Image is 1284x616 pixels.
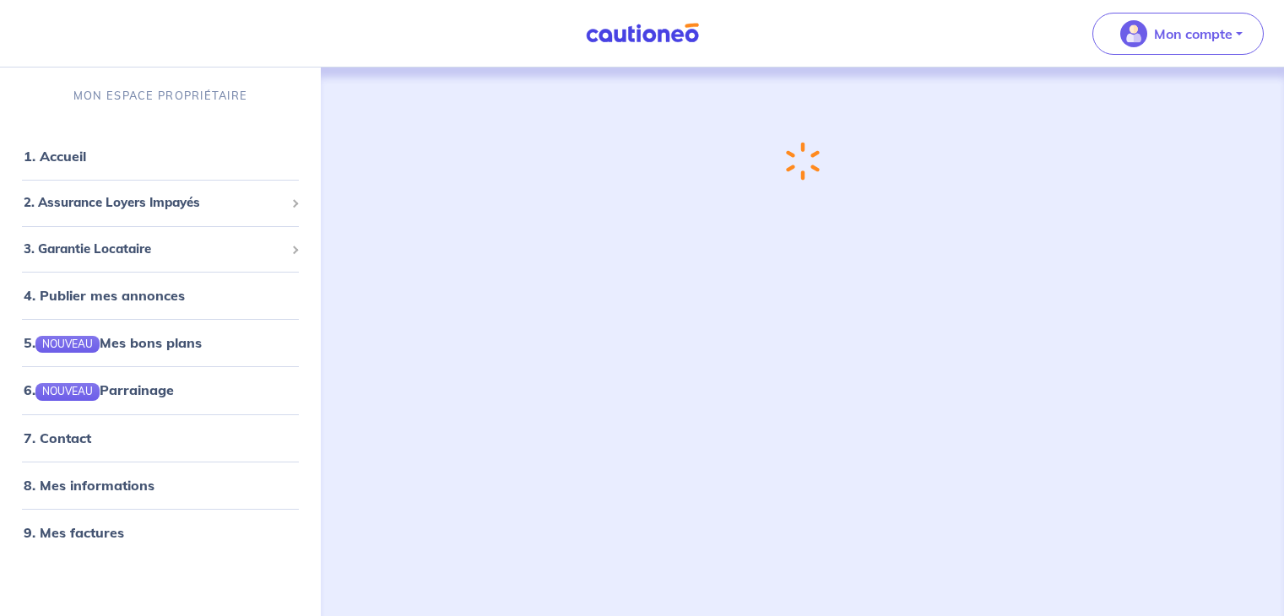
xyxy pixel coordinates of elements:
[7,421,314,455] div: 7. Contact
[24,334,202,351] a: 5.NOUVEAUMes bons plans
[24,381,174,398] a: 6.NOUVEAUParrainage
[24,524,124,541] a: 9. Mes factures
[7,278,314,312] div: 4. Publier mes annonces
[24,287,185,304] a: 4. Publier mes annonces
[786,142,820,181] img: loading-spinner
[1154,24,1233,44] p: Mon compte
[24,193,284,213] span: 2. Assurance Loyers Impayés
[7,326,314,359] div: 5.NOUVEAUMes bons plans
[1120,20,1147,47] img: illu_account_valid_menu.svg
[7,139,314,173] div: 1. Accueil
[24,148,86,165] a: 1. Accueil
[7,516,314,549] div: 9. Mes factures
[7,373,314,407] div: 6.NOUVEAUParrainage
[24,477,154,494] a: 8. Mes informations
[24,430,91,446] a: 7. Contact
[73,88,247,104] p: MON ESPACE PROPRIÉTAIRE
[7,233,314,266] div: 3. Garantie Locataire
[7,468,314,502] div: 8. Mes informations
[579,23,706,44] img: Cautioneo
[7,186,314,219] div: 2. Assurance Loyers Impayés
[1092,13,1264,55] button: illu_account_valid_menu.svgMon compte
[24,240,284,259] span: 3. Garantie Locataire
